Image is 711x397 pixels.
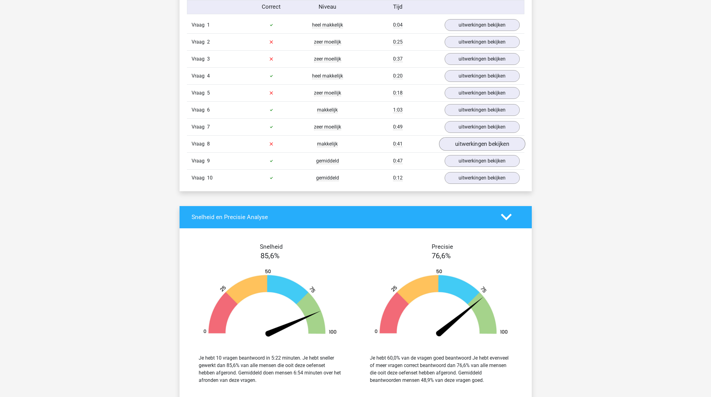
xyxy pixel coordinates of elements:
span: 0:18 [393,90,403,96]
a: uitwerkingen bekijken [445,172,520,184]
a: uitwerkingen bekijken [445,36,520,48]
a: uitwerkingen bekijken [445,155,520,167]
span: Vraag [192,174,207,182]
span: Vraag [192,89,207,97]
span: Vraag [192,55,207,63]
span: Vraag [192,21,207,29]
span: zeer moeilijk [314,39,341,45]
span: 0:41 [393,141,403,147]
span: Vraag [192,157,207,165]
span: 1 [207,22,210,28]
a: uitwerkingen bekijken [445,19,520,31]
span: 9 [207,158,210,164]
span: Vraag [192,72,207,80]
span: 0:12 [393,175,403,181]
span: 85,6% [260,251,280,260]
a: uitwerkingen bekijken [445,104,520,116]
span: 0:25 [393,39,403,45]
span: gemiddeld [316,175,339,181]
span: 76,6% [432,251,451,260]
h4: Snelheid en Precisie Analyse [192,213,492,221]
span: Vraag [192,123,207,131]
span: 0:49 [393,124,403,130]
div: Je hebt 10 vragen beantwoord in 5:22 minuten. Je hebt sneller gewerkt dan 85,6% van alle mensen d... [199,354,341,384]
a: uitwerkingen bekijken [445,87,520,99]
div: Niveau [299,3,356,11]
span: 10 [207,175,213,181]
span: heel makkelijk [312,73,343,79]
h4: Snelheid [192,243,351,250]
span: makkelijk [317,107,338,113]
img: 86.bedef3011a2e.png [194,269,346,340]
span: 7 [207,124,210,130]
span: Vraag [192,140,207,148]
img: 77.f5bf38bee179.png [365,269,518,340]
div: Correct [243,3,299,11]
span: zeer moeilijk [314,124,341,130]
span: zeer moeilijk [314,56,341,62]
span: 5 [207,90,210,96]
a: uitwerkingen bekijken [445,121,520,133]
span: 8 [207,141,210,147]
span: 3 [207,56,210,62]
span: 4 [207,73,210,79]
span: 0:04 [393,22,403,28]
h4: Precisie [363,243,522,250]
span: Vraag [192,106,207,114]
span: Vraag [192,38,207,46]
span: 0:37 [393,56,403,62]
div: Tijd [355,3,440,11]
a: uitwerkingen bekijken [445,70,520,82]
a: uitwerkingen bekijken [439,137,525,151]
span: 0:47 [393,158,403,164]
span: 1:03 [393,107,403,113]
div: Je hebt 60,0% van de vragen goed beantwoord Je hebt evenveel of meer vragen correct beantwoord da... [370,354,513,384]
span: gemiddeld [316,158,339,164]
span: heel makkelijk [312,22,343,28]
span: makkelijk [317,141,338,147]
span: zeer moeilijk [314,90,341,96]
span: 6 [207,107,210,113]
span: 2 [207,39,210,45]
a: uitwerkingen bekijken [445,53,520,65]
span: 0:20 [393,73,403,79]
